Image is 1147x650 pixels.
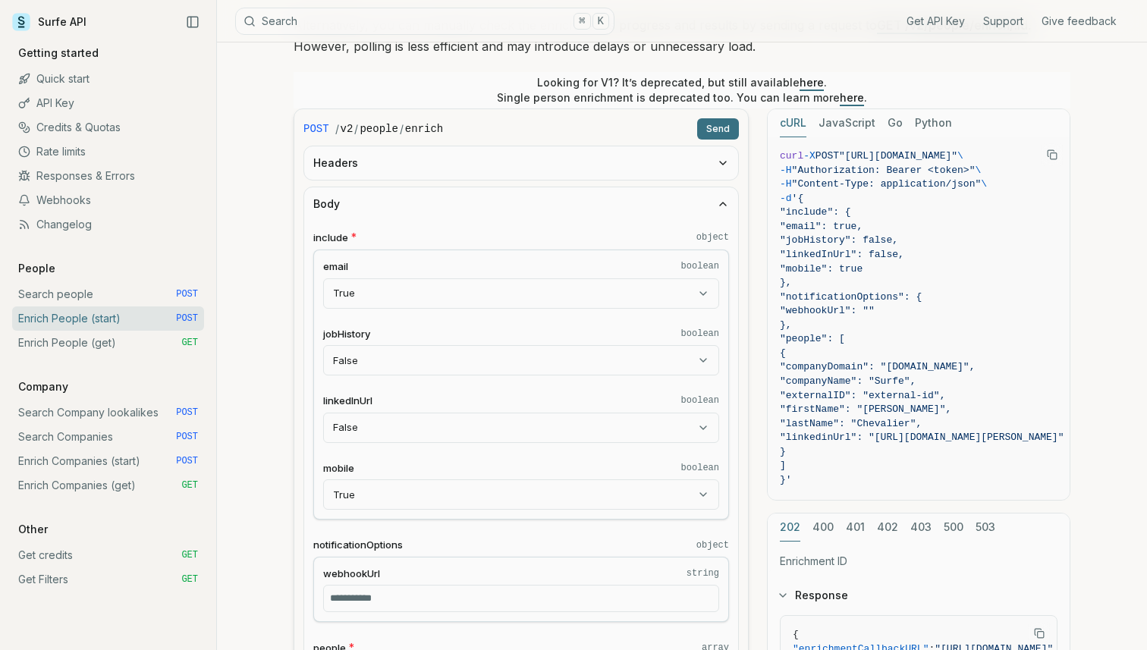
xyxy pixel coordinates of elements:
[12,140,204,164] a: Rate limits
[780,432,1064,443] span: "linkedinUrl": "[URL][DOMAIN_NAME][PERSON_NAME]"
[877,513,898,542] button: 402
[1042,14,1117,29] a: Give feedback
[780,277,792,288] span: },
[176,431,198,443] span: POST
[313,538,403,552] span: notificationOptions
[780,193,792,204] span: -d
[846,513,865,542] button: 401
[793,629,799,640] span: {
[181,479,198,491] span: GET
[780,347,786,359] span: {
[840,91,864,104] a: here
[907,14,965,29] a: Get API Key
[976,513,995,542] button: 503
[12,449,204,473] a: Enrich Companies (start) POST
[981,178,987,190] span: \
[792,165,976,176] span: "Authorization: Bearer <token>"
[12,522,54,537] p: Other
[792,178,982,190] span: "Content-Type: application/json"
[12,115,204,140] a: Credits & Quotas
[780,319,792,331] span: },
[696,231,729,243] code: object
[888,109,903,137] button: Go
[812,513,834,542] button: 400
[780,460,786,471] span: ]
[304,146,738,180] button: Headers
[780,375,916,387] span: "companyName": "Surfe",
[176,407,198,419] span: POST
[1041,143,1064,166] button: Copy Text
[681,328,719,340] code: boolean
[780,554,1057,569] p: Enrichment ID
[323,567,380,581] span: webhookUrl
[780,513,800,542] button: 202
[303,121,329,137] span: POST
[354,121,358,137] span: /
[780,446,786,457] span: }
[780,178,792,190] span: -H
[304,187,738,221] button: Body
[181,549,198,561] span: GET
[573,13,590,30] kbd: ⌘
[792,193,804,204] span: '{
[780,305,875,316] span: "webhookUrl": ""
[12,331,204,355] a: Enrich People (get) GET
[975,165,981,176] span: \
[181,573,198,586] span: GET
[12,306,204,331] a: Enrich People (start) POST
[768,576,1070,615] button: Response
[696,539,729,551] code: object
[12,400,204,425] a: Search Company lookalikes POST
[176,288,198,300] span: POST
[313,231,348,245] span: include
[12,379,74,394] p: Company
[839,150,957,162] span: "[URL][DOMAIN_NAME]"
[12,11,86,33] a: Surfe API
[910,513,932,542] button: 403
[12,567,204,592] a: Get Filters GET
[12,282,204,306] a: Search people POST
[780,263,863,275] span: "mobile": true
[915,109,952,137] button: Python
[181,11,204,33] button: Collapse Sidebar
[681,260,719,272] code: boolean
[12,188,204,212] a: Webhooks
[983,14,1023,29] a: Support
[815,150,839,162] span: POST
[780,150,803,162] span: curl
[800,76,824,89] a: here
[405,121,443,137] code: enrich
[780,234,898,246] span: "jobHistory": false,
[780,165,792,176] span: -H
[780,249,904,260] span: "linkedInUrl": false,
[323,394,372,408] span: linkedInUrl
[497,75,867,105] p: Looking for V1? It’s deprecated, but still available . Single person enrichment is deprecated too...
[780,404,951,415] span: "firstName": "[PERSON_NAME]",
[12,164,204,188] a: Responses & Errors
[780,206,851,218] span: "include": {
[780,221,863,232] span: "email": true,
[12,212,204,237] a: Changelog
[12,425,204,449] a: Search Companies POST
[360,121,398,137] code: people
[687,567,719,579] code: string
[12,67,204,91] a: Quick start
[944,513,963,542] button: 500
[1028,622,1051,645] button: Copy Text
[803,150,815,162] span: -X
[181,337,198,349] span: GET
[681,394,719,407] code: boolean
[780,291,922,303] span: "notificationOptions": {
[957,150,963,162] span: \
[780,361,975,372] span: "companyDomain": "[DOMAIN_NAME]",
[780,333,845,344] span: "people": [
[12,46,105,61] p: Getting started
[681,462,719,474] code: boolean
[780,418,922,429] span: "lastName": "Chevalier",
[819,109,875,137] button: JavaScript
[12,543,204,567] a: Get credits GET
[176,455,198,467] span: POST
[335,121,339,137] span: /
[176,312,198,325] span: POST
[592,13,609,30] kbd: K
